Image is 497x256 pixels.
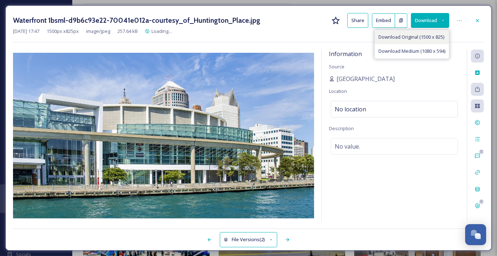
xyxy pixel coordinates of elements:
[479,149,484,154] div: 0
[411,13,449,28] button: Download
[13,53,314,218] img: Waterfront%201bsml-d9b6c93e22-70041e012a-courtesy_of_Huntington_Place.jpg
[329,88,347,94] span: Location
[335,142,360,151] span: No value.
[372,13,395,28] button: Embed
[347,13,368,28] button: Share
[329,50,362,58] span: Information
[378,34,444,40] span: Download Original (1500 x 825)
[151,28,172,34] span: Loading...
[13,15,260,26] h3: Waterfront 1bsml-d9b6c93e22-70041e012a-courtesy_of_Huntington_Place.jpg
[86,28,110,35] span: image/jpeg
[479,199,484,204] div: 0
[13,28,39,35] span: [DATE] 17:47
[220,232,278,247] button: File Versions(2)
[378,48,445,55] span: Download Medium (1080 x 594)
[117,28,138,35] span: 257.64 kB
[337,74,395,83] span: [GEOGRAPHIC_DATA]
[329,125,354,132] span: Description
[465,224,486,245] button: Open Chat
[329,63,344,70] span: Source
[47,28,79,35] span: 1500 px x 825 px
[335,105,366,114] span: No location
